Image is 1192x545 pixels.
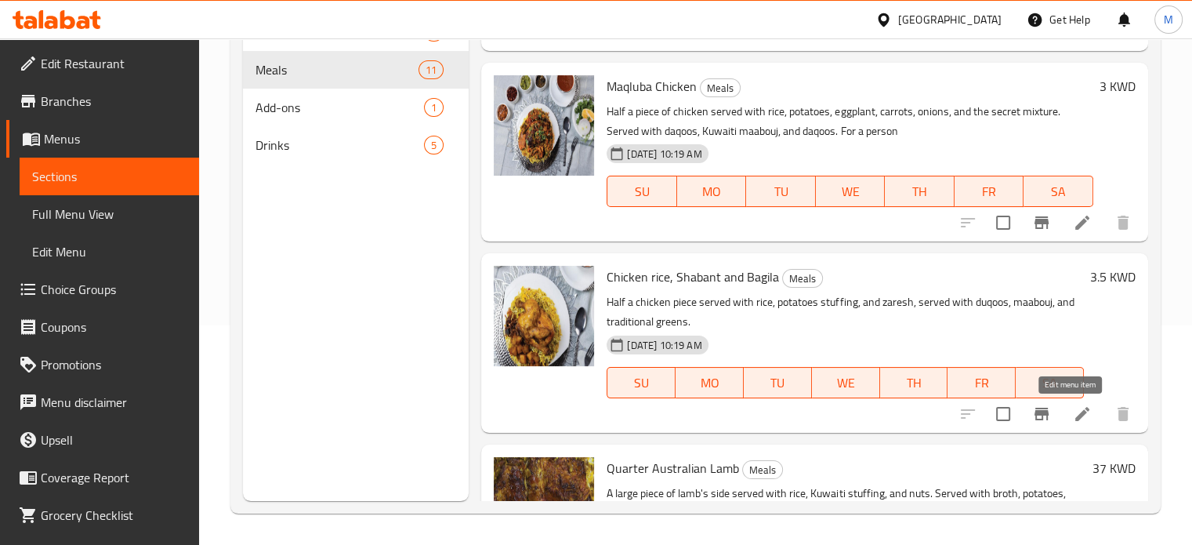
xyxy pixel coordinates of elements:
[20,233,199,271] a: Edit Menu
[1100,75,1136,97] h6: 3 KWD
[607,176,676,207] button: SU
[1022,372,1078,394] span: SA
[20,158,199,195] a: Sections
[607,367,676,398] button: SU
[898,11,1002,28] div: [GEOGRAPHIC_DATA]
[425,100,443,115] span: 1
[744,367,812,398] button: TU
[752,180,810,203] span: TU
[1104,204,1142,242] button: delete
[947,367,1016,398] button: FR
[614,372,669,394] span: SU
[32,242,187,261] span: Edit Menu
[955,176,1024,207] button: FR
[1164,11,1173,28] span: M
[1023,204,1060,242] button: Branch-specific-item
[6,346,199,383] a: Promotions
[419,63,443,78] span: 11
[6,383,199,421] a: Menu disclaimer
[1092,457,1136,479] h6: 37 KWD
[621,338,708,353] span: [DATE] 10:19 AM
[954,372,1009,394] span: FR
[243,126,469,164] div: Drinks5
[812,367,880,398] button: WE
[701,79,740,97] span: Meals
[1024,176,1093,207] button: SA
[243,51,469,89] div: Meals11
[750,372,806,394] span: TU
[822,180,879,203] span: WE
[1073,213,1092,232] a: Edit menu item
[816,176,886,207] button: WE
[6,45,199,82] a: Edit Restaurant
[682,372,737,394] span: MO
[6,496,199,534] a: Grocery Checklist
[6,459,199,496] a: Coverage Report
[1023,395,1060,433] button: Branch-specific-item
[41,393,187,412] span: Menu disclaimer
[743,461,782,479] span: Meals
[20,195,199,233] a: Full Menu View
[987,206,1020,239] span: Select to update
[41,318,187,336] span: Coupons
[818,372,874,394] span: WE
[424,98,444,117] div: items
[424,136,444,154] div: items
[782,269,823,288] div: Meals
[1016,367,1084,398] button: SA
[6,82,199,120] a: Branches
[243,89,469,126] div: Add-ons1
[961,180,1018,203] span: FR
[783,270,822,288] span: Meals
[6,308,199,346] a: Coupons
[243,7,469,170] nav: Menu sections
[6,421,199,459] a: Upsell
[41,54,187,73] span: Edit Restaurant
[607,484,1086,523] p: A large piece of lamb's side served with rice, Kuwaiti stuffing, and nuts. Served with broth, pot...
[425,138,443,153] span: 5
[41,506,187,525] span: Grocery Checklist
[32,205,187,223] span: Full Menu View
[746,176,816,207] button: TU
[607,102,1093,141] p: Half a piece of chicken served with rice, potatoes, eggplant, carrots, onions, and the secret mix...
[255,60,419,79] span: Meals
[41,431,187,449] span: Upsell
[255,98,425,117] span: Add-ons
[700,78,741,97] div: Meals
[621,147,708,162] span: [DATE] 10:19 AM
[41,468,187,487] span: Coverage Report
[494,75,594,176] img: Maqluba Chicken
[255,136,425,154] span: Drinks
[41,355,187,374] span: Promotions
[1030,180,1087,203] span: SA
[677,176,747,207] button: MO
[880,367,948,398] button: TH
[1090,266,1136,288] h6: 3.5 KWD
[494,266,594,366] img: Chicken rice, Shabant and Bagila
[418,60,444,79] div: items
[1104,395,1142,433] button: delete
[32,167,187,186] span: Sections
[607,292,1084,332] p: Half a chicken piece served with rice, potatoes stuffing, and zaresh, served with duqoos, maabouj...
[614,180,670,203] span: SU
[607,74,697,98] span: Maqluba Chicken
[41,280,187,299] span: Choice Groups
[607,456,739,480] span: Quarter Australian Lamb
[6,120,199,158] a: Menus
[44,129,187,148] span: Menus
[607,265,779,289] span: Chicken rice, Shabant and Bagila
[6,271,199,308] a: Choice Groups
[742,460,783,479] div: Meals
[41,92,187,111] span: Branches
[886,372,942,394] span: TH
[683,180,741,203] span: MO
[676,367,744,398] button: MO
[885,176,955,207] button: TH
[891,180,948,203] span: TH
